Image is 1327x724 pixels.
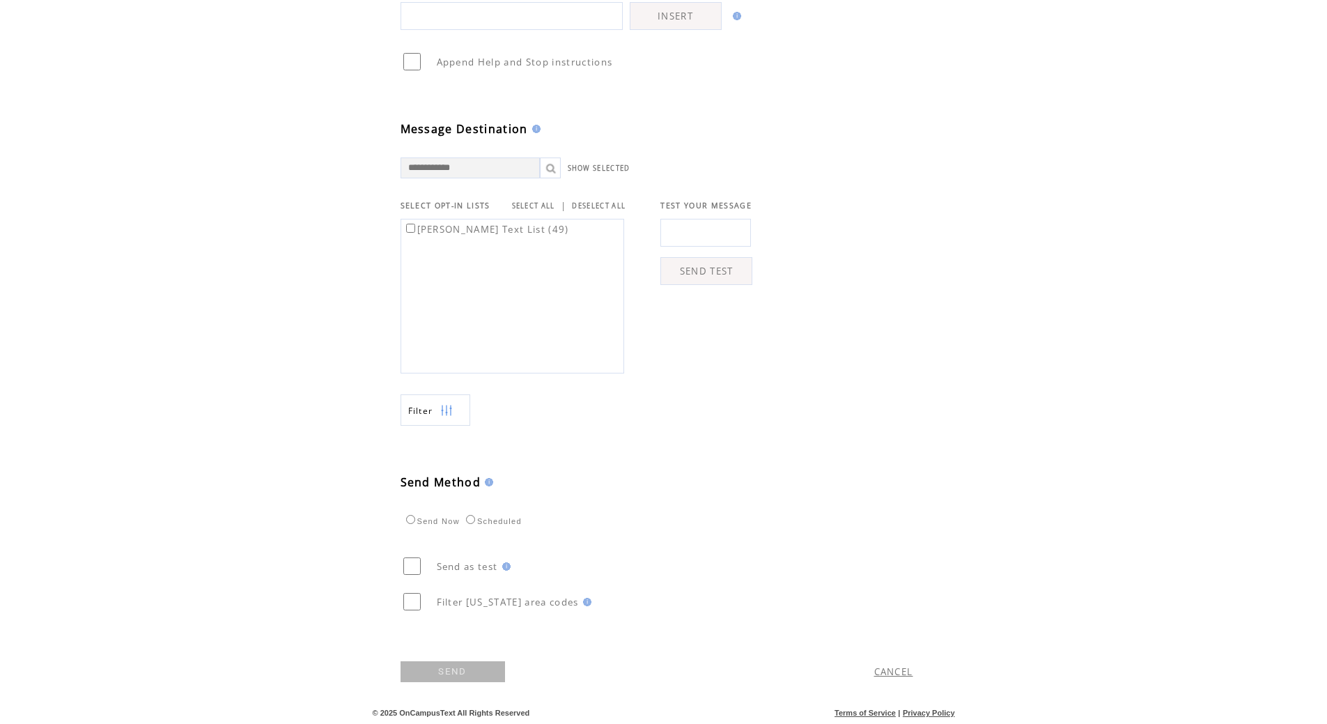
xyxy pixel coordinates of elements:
span: Filter [US_STATE] area codes [437,596,579,608]
input: Scheduled [466,515,475,524]
span: © 2025 OnCampusText All Rights Reserved [373,709,530,717]
a: Filter [401,394,470,426]
img: help.gif [528,125,541,133]
a: DESELECT ALL [572,201,626,210]
label: Send Now [403,517,460,525]
label: Scheduled [463,517,522,525]
img: help.gif [579,598,591,606]
a: Terms of Service [835,709,896,717]
span: Show filters [408,405,433,417]
a: SELECT ALL [512,201,555,210]
img: help.gif [481,478,493,486]
span: Append Help and Stop instructions [437,56,613,68]
span: Message Destination [401,121,528,137]
img: help.gif [729,12,741,20]
a: SEND TEST [660,257,752,285]
a: CANCEL [874,665,913,678]
a: INSERT [630,2,722,30]
span: SELECT OPT-IN LISTS [401,201,490,210]
img: help.gif [498,562,511,571]
img: filters.png [440,395,453,426]
span: TEST YOUR MESSAGE [660,201,752,210]
span: Send Method [401,475,481,490]
a: Privacy Policy [903,709,955,717]
a: SHOW SELECTED [568,164,630,173]
label: [PERSON_NAME] Text List (49) [403,223,569,236]
a: SEND [401,661,505,682]
span: | [561,199,566,212]
input: [PERSON_NAME] Text List (49) [406,224,415,233]
span: | [898,709,900,717]
span: Send as test [437,560,498,573]
input: Send Now [406,515,415,524]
